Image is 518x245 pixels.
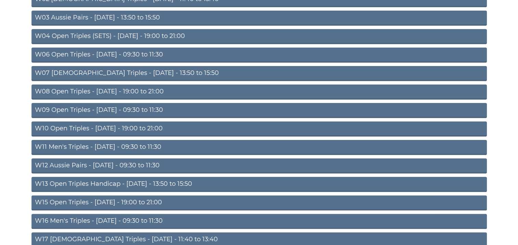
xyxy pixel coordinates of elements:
[31,103,487,118] a: W09 Open Triples - [DATE] - 09:30 to 11:30
[31,11,487,26] a: W03 Aussie Pairs - [DATE] - 13:50 to 15:50
[31,85,487,100] a: W08 Open Triples - [DATE] - 19:00 to 21:00
[31,29,487,44] a: W04 Open Triples (SETS) - [DATE] - 19:00 to 21:00
[31,48,487,63] a: W06 Open Triples - [DATE] - 09:30 to 11:30
[31,158,487,173] a: W12 Aussie Pairs - [DATE] - 09:30 to 11:30
[31,66,487,81] a: W07 [DEMOGRAPHIC_DATA] Triples - [DATE] - 13:50 to 15:50
[31,140,487,155] a: W11 Men's Triples - [DATE] - 09:30 to 11:30
[31,121,487,137] a: W10 Open Triples - [DATE] - 19:00 to 21:00
[31,177,487,192] a: W13 Open Triples Handicap - [DATE] - 13:50 to 15:50
[31,214,487,229] a: W16 Men's Triples - [DATE] - 09:30 to 11:30
[31,195,487,210] a: W15 Open Triples - [DATE] - 19:00 to 21:00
